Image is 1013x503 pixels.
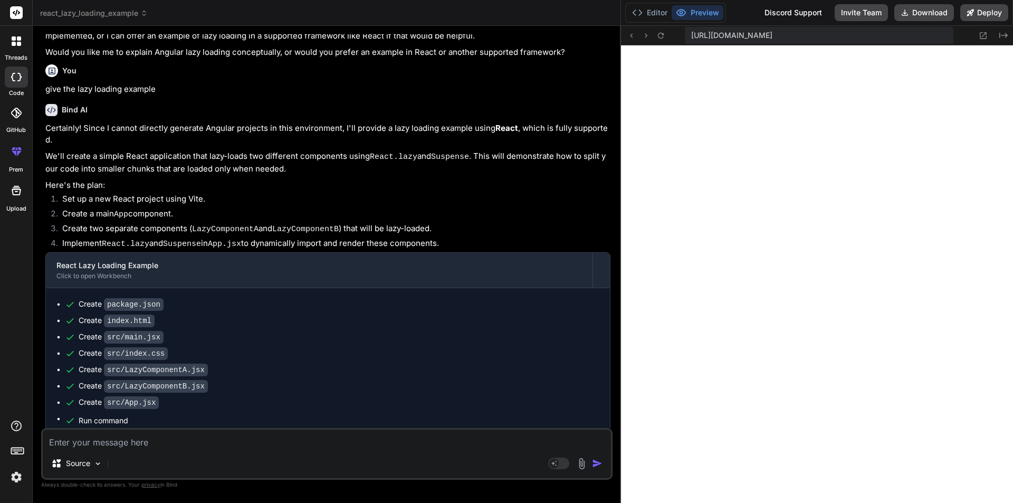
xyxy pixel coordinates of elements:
[40,8,148,18] span: react_lazy_loading_example
[41,480,613,490] p: Always double-check its answers. Your in Bind
[79,397,159,408] div: Create
[104,347,168,360] code: src/index.css
[672,5,723,20] button: Preview
[79,299,164,310] div: Create
[79,381,208,392] div: Create
[56,272,582,280] div: Click to open Workbench
[835,4,888,21] button: Invite Team
[62,105,88,115] h6: Bind AI
[431,153,469,162] code: Suspense
[9,89,24,98] label: code
[5,53,27,62] label: threads
[54,193,610,208] li: Set up a new React project using Vite.
[54,208,610,223] li: Create a main component.
[192,225,259,234] code: LazyComponentA
[46,253,592,288] button: React Lazy Loading ExampleClick to open Workbench
[104,396,159,409] code: src/App.jsx
[79,315,155,326] div: Create
[93,459,102,468] img: Pick Models
[7,468,25,486] img: settings
[66,458,90,469] p: Source
[56,260,582,271] div: React Lazy Loading Example
[104,315,155,327] code: index.html
[691,30,772,41] span: [URL][DOMAIN_NAME]
[45,122,610,146] p: Certainly! Since I cannot directly generate Angular projects in this environment, I'll provide a ...
[79,364,208,375] div: Create
[79,331,164,343] div: Create
[370,153,417,162] code: React.lazy
[894,4,954,21] button: Download
[628,5,672,20] button: Editor
[104,364,208,376] code: src/LazyComponentA.jsx
[163,240,201,249] code: Suspense
[114,210,128,219] code: App
[104,298,164,311] code: package.json
[45,150,610,175] p: We'll create a simple React application that lazy-loads two different components using and . This...
[592,458,603,469] img: icon
[79,348,168,359] div: Create
[54,238,610,252] li: Implement and in to dynamically import and render these components.
[104,380,208,393] code: src/LazyComponentB.jsx
[45,46,610,59] p: Would you like me to explain Angular lazy loading conceptually, or would you prefer an example in...
[272,225,339,234] code: LazyComponentB
[576,458,588,470] img: attachment
[104,331,164,344] code: src/main.jsx
[6,126,26,135] label: GitHub
[9,165,23,174] label: prem
[102,240,149,249] code: React.lazy
[6,204,26,213] label: Upload
[54,223,610,238] li: Create two separate components ( and ) that will be lazy-loaded.
[45,83,610,96] p: give the lazy loading example
[208,240,241,249] code: App.jsx
[758,4,828,21] div: Discord Support
[45,179,610,192] p: Here's the plan:
[960,4,1008,21] button: Deploy
[79,415,599,426] span: Run command
[62,65,77,76] h6: You
[141,481,160,488] span: privacy
[495,123,518,133] strong: React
